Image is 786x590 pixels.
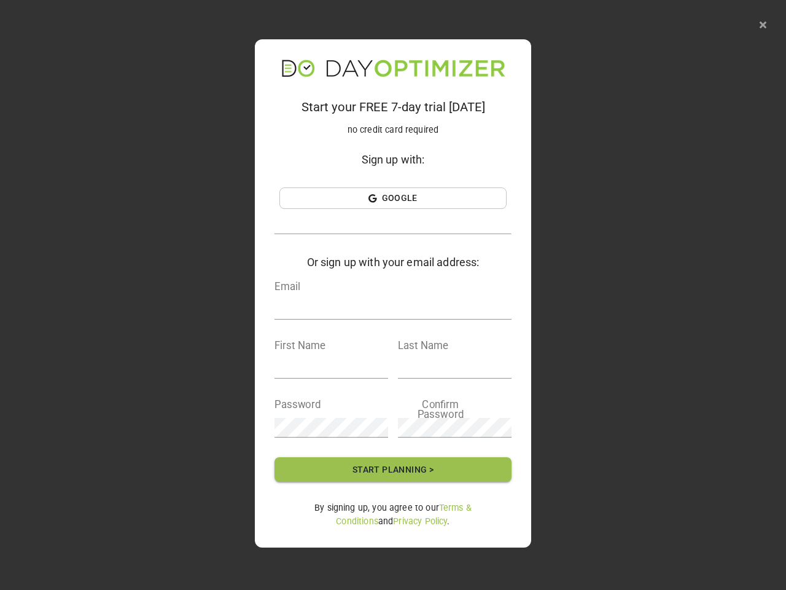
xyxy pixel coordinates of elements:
[279,187,507,209] button: Google
[398,340,448,350] label: Last Name
[274,101,512,114] p: Start your FREE 7-day trial [DATE]
[289,151,497,168] h4: Sign up with:
[274,399,321,409] label: Password
[336,503,472,525] a: Terms & Conditions
[393,516,447,526] a: Privacy Policy
[398,399,483,420] label: Confirm Password
[274,340,325,350] label: First Name
[279,502,507,528] p: By signing up, you agree to our and .
[281,59,505,77] img: app-title
[274,254,512,270] h4: Or sign up with your email address:
[274,281,300,291] label: Email
[294,462,492,478] span: Start Planning >
[274,457,512,482] button: Start Planning >
[274,124,512,136] p: no credit card required
[282,191,504,206] span: Google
